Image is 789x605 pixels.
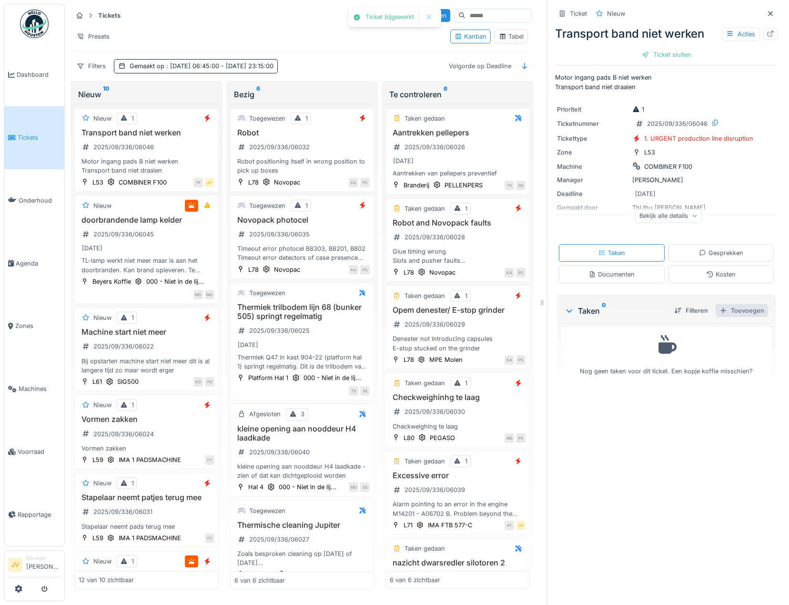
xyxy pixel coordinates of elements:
div: 2025/09/336/06027 [249,535,309,544]
div: PS [516,355,526,365]
div: Kosten [706,270,736,279]
div: Presets [72,30,114,43]
div: Zoals besproken cleaning op [DATE] of [DATE] Reinigen van sluizen en PR120. Ventilator niet. Nog ... [234,549,370,567]
span: Machines [19,384,61,393]
div: Nieuw [93,114,111,123]
div: Platform Hal 1 [248,373,288,382]
div: [DATE] [82,244,102,253]
div: Bekijk alle details [635,209,702,223]
div: 2025/09/336/06032 [249,143,310,152]
div: Taken [565,305,667,317]
div: IMA 1 PADSMACHINE [119,533,181,543]
div: COMBINER F100 [119,178,167,187]
div: 1 [465,457,467,466]
div: 2025/09/336/06039 [405,485,465,494]
div: Novopac [274,265,300,274]
div: 2025/09/336/06022 [93,342,154,351]
h3: Thermische cleaning Jupiter [234,521,370,530]
div: 2025/09/336/06024 [93,430,154,439]
div: AT [505,521,514,530]
div: 1 [131,114,134,123]
div: PELLENPERS [445,181,483,190]
div: 1 [465,291,467,300]
div: Thermiek Q47 in kast 904-22 (platform hal 1) springt regelmatig. Dit is de trilbodem van lijn 68.... [234,353,370,371]
div: 2025/09/336/06026 [405,143,465,152]
a: Onderhoud [4,169,64,232]
div: 12 van 10 zichtbaar [79,575,134,584]
div: SIG500 [117,377,139,386]
h3: Checkweighinhg te laag [390,393,526,402]
a: Machines [4,358,64,420]
div: [DATE] [635,189,656,198]
div: 2025/09/336/06046 [647,119,708,128]
div: TV [505,181,514,190]
div: L53 [644,148,655,157]
div: Afgesloten [249,410,281,419]
div: 6 van 6 zichtbaar [390,575,440,584]
div: 2025/09/336/06030 [405,407,465,416]
div: 2025/09/336/06045 [93,230,154,239]
div: 2025/09/336/06035 [249,230,310,239]
span: Dashboard [17,70,61,79]
div: TV [349,386,358,396]
img: Badge_color-CXgf-gQk.svg [20,10,49,38]
div: 2025/09/336/06031 [93,507,152,516]
span: : [DATE] 06:45:00 - [DATE] 23:15:00 [164,62,273,70]
div: 1 [131,400,134,410]
div: Manager [26,554,61,562]
h3: Thermiek trilbodem lijn 68 (bunker 505) springt regelmatig [234,303,370,321]
div: 1 [465,379,467,388]
h3: Machine start niet meer [79,328,214,337]
div: Toegewezen [249,114,285,123]
h3: Robot and Novopack faults [390,218,526,227]
div: 1 [305,114,308,123]
div: L78 [404,268,414,277]
div: PS [516,268,526,277]
div: 1 [131,313,134,322]
div: L78 [248,178,259,187]
div: Nieuw [78,89,215,100]
a: Dashboard [4,43,64,106]
div: Kanban [455,32,486,41]
div: L80 [404,433,415,442]
div: 000 - Niet in de lij... [279,482,336,492]
div: PS [516,433,526,443]
div: IMA FTB 577-C [428,521,472,530]
div: 2025/09/336/06025 [249,326,310,335]
div: 2025/09/336/06040 [249,448,310,457]
div: Prioriteit [557,105,628,114]
sup: 10 [103,89,110,100]
div: 2025/09/336/06029 [405,320,465,329]
div: MD [193,290,203,299]
div: Ticketnummer [557,119,628,128]
span: Onderhoud [19,196,61,205]
div: Toegewezen [249,288,285,297]
div: KA [349,265,358,275]
div: Vormen zakken [79,444,214,453]
div: Ticket sluiten [638,48,695,61]
h3: Novopack photocel [234,215,370,225]
div: 000 - Niet in de lij... [146,277,204,286]
div: Robot positioning itself in wrong position to pick up boxes [234,157,370,175]
h3: Excessive error [390,471,526,480]
div: 000 - Niet in de lij... [303,373,361,382]
div: Taken gedaan [405,114,445,123]
div: KD [193,377,203,387]
div: Transport band niet werken [555,25,778,42]
a: Agenda [4,232,64,295]
div: Stapelaar neemt pads terug mee [79,522,214,531]
div: GE [516,181,526,190]
div: PEGASO [430,433,455,442]
div: TP [193,178,203,187]
h3: nazicht dwarsredler silotoren 2 [390,558,526,567]
div: Tickettype [557,134,628,143]
div: Novopac [429,268,455,277]
div: Glue timing wrong Slots and pusher faults Robot fault Destroyed top boxes after placed in slots f... [390,247,526,265]
h3: Aantrekken pellepers [390,128,526,137]
div: MD [349,482,358,492]
div: Timeout error photocel B8303, B8201, B802 Timeout error detectors of case presence for robot SQ10... [234,244,370,262]
div: Taken gedaan [405,457,445,466]
div: 3 [301,410,304,419]
div: Denester not introducing capsules E-stop stucked on the grinder [390,334,526,352]
div: Taken gedaan [405,204,445,213]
